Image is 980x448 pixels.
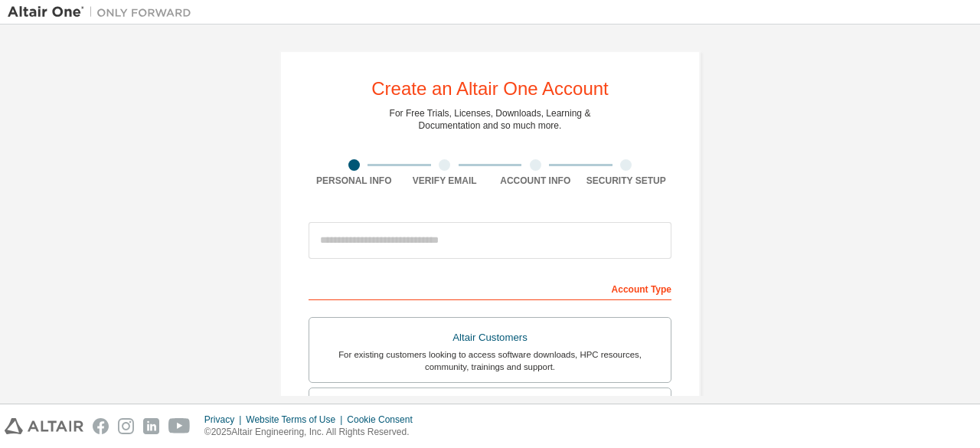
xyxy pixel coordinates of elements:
img: instagram.svg [118,418,134,434]
img: facebook.svg [93,418,109,434]
img: linkedin.svg [143,418,159,434]
img: Altair One [8,5,199,20]
div: Privacy [204,414,246,426]
div: Create an Altair One Account [371,80,609,98]
div: Website Terms of Use [246,414,347,426]
img: youtube.svg [168,418,191,434]
img: altair_logo.svg [5,418,83,434]
div: For Free Trials, Licenses, Downloads, Learning & Documentation and so much more. [390,107,591,132]
div: Account Info [490,175,581,187]
div: For existing customers looking to access software downloads, HPC resources, community, trainings ... [318,348,661,373]
div: Account Type [309,276,671,300]
div: Verify Email [400,175,491,187]
div: Altair Customers [318,327,661,348]
div: Personal Info [309,175,400,187]
div: Cookie Consent [347,414,421,426]
div: Security Setup [581,175,672,187]
p: © 2025 Altair Engineering, Inc. All Rights Reserved. [204,426,422,439]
